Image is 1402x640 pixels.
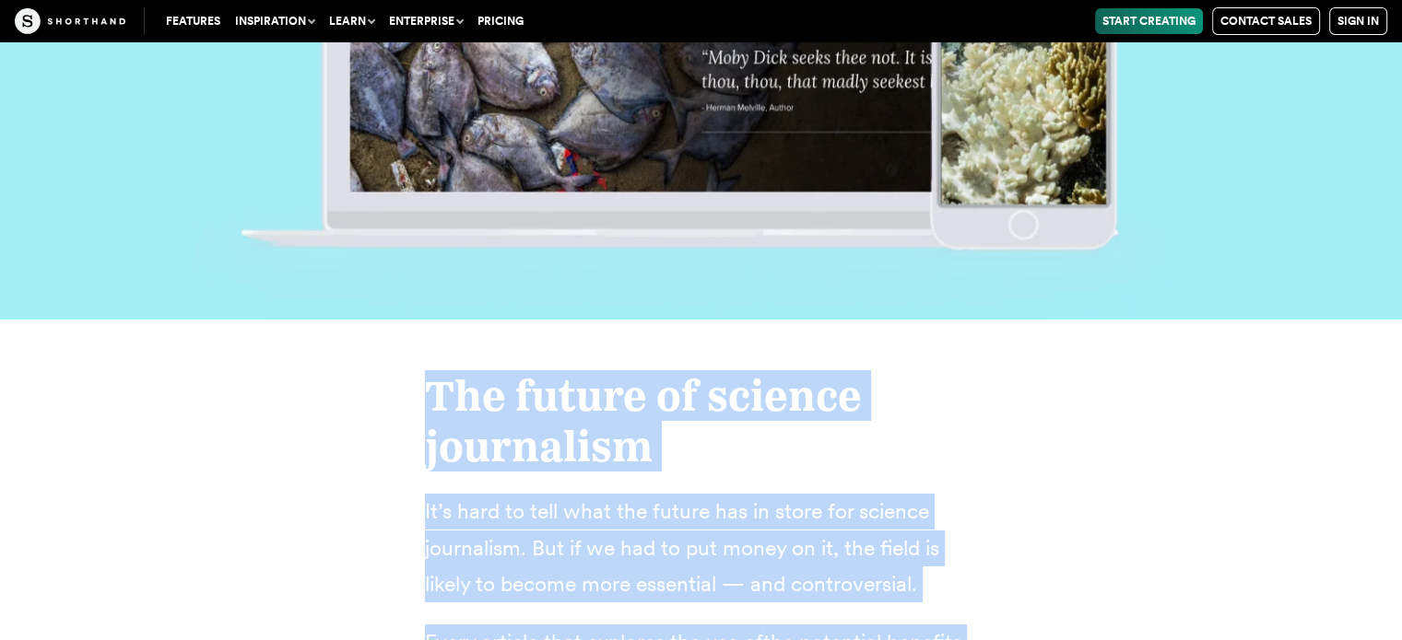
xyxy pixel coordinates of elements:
button: Inspiration [228,8,322,34]
a: Contact Sales [1212,7,1320,35]
img: The Craft [15,8,125,34]
button: Enterprise [382,8,470,34]
a: Features [159,8,228,34]
strong: The future of science journalism [425,370,862,471]
a: Pricing [470,8,531,34]
p: It’s hard to tell what the future has in store for science journalism. But if we had to put money... [425,494,978,601]
button: Learn [322,8,382,34]
a: Sign in [1329,7,1387,35]
a: Start Creating [1095,8,1203,34]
